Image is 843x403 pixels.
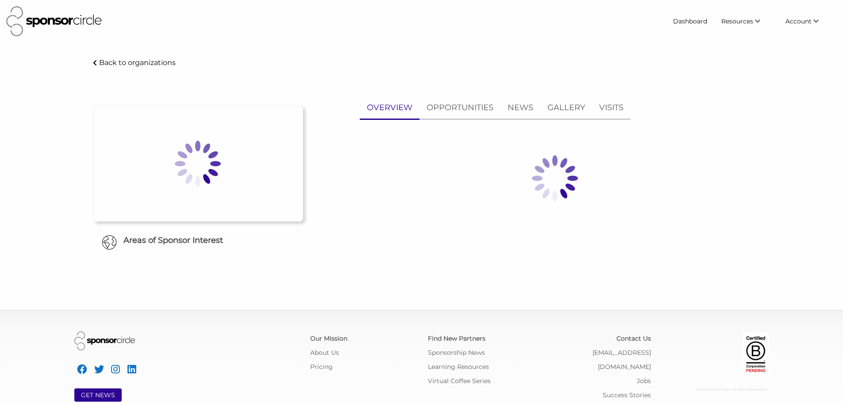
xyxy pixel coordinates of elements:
a: Success Stories [603,391,651,399]
p: OPPORTUNITIES [427,101,493,114]
a: GET NEWS [81,391,115,399]
img: Loading spinner [511,134,599,223]
div: © 2025 Sponsor Circle - All Rights Reserved [664,383,769,397]
a: Sponsorship News [428,349,485,357]
a: About Us [310,349,339,357]
p: GALLERY [547,101,585,114]
img: Certified Corporation Pending Logo [743,331,769,376]
a: Find New Partners [428,334,485,342]
h6: Areas of Sponsor Interest [86,235,310,246]
img: Sponsor Circle Logo [74,331,135,350]
p: OVERVIEW [367,101,412,114]
a: [EMAIL_ADDRESS][DOMAIN_NAME] [593,349,651,371]
img: Sponsor Circle Logo [6,6,102,36]
p: Back to organizations [99,58,176,67]
a: Dashboard [666,13,714,29]
li: Account [778,13,837,29]
span: Account [785,17,812,25]
a: Our Mission [310,334,347,342]
a: Virtual Coffee Series [428,377,491,385]
a: Learning Resources [428,363,489,371]
a: Contact Us [616,334,651,342]
p: VISITS [599,101,624,114]
a: Jobs [637,377,651,385]
span: C: U: [762,388,769,391]
img: Loading spinner [154,119,242,208]
img: Globe Icon [102,235,117,250]
p: NEWS [508,101,533,114]
a: Pricing [310,363,333,371]
span: Resources [721,17,753,25]
li: Resources [714,13,778,29]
